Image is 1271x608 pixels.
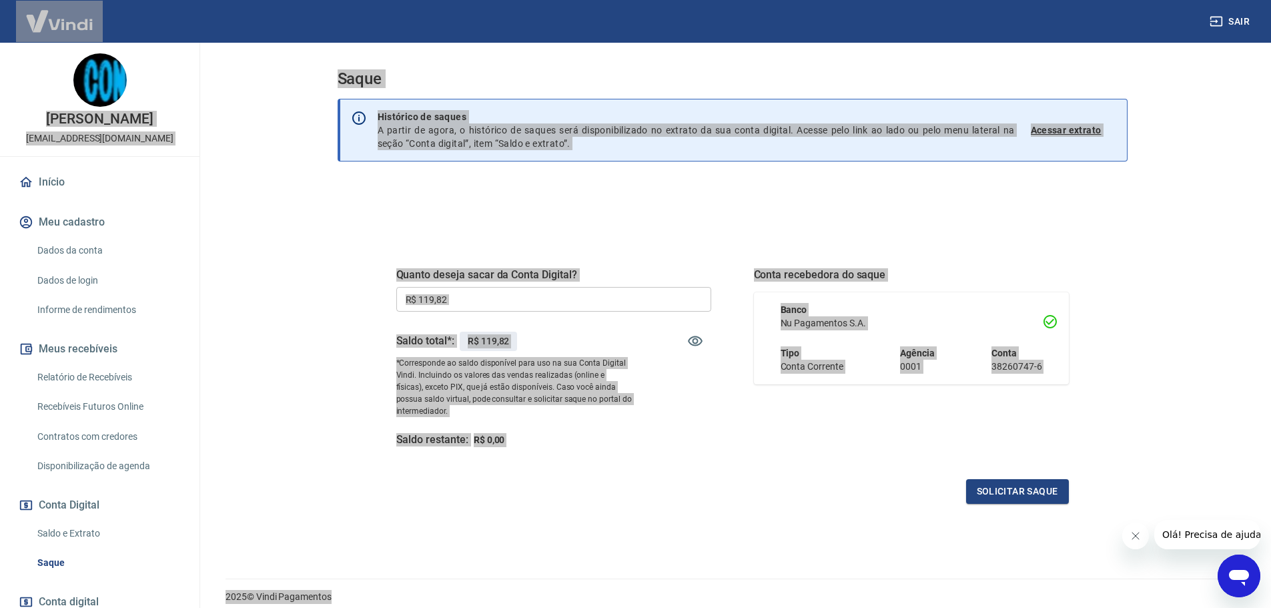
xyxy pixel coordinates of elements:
[32,520,183,547] a: Saldo e Extrato
[378,110,1015,150] p: A partir de agora, o histórico de saques será disponibilizado no extrato da sua conta digital. Ac...
[781,316,1042,330] h6: Nu Pagamentos S.A.
[396,334,454,348] h5: Saldo total*:
[900,360,935,374] h6: 0001
[378,110,1015,123] p: Histórico de saques
[32,452,183,480] a: Disponibilização de agenda
[46,112,153,126] p: [PERSON_NAME]
[991,348,1017,358] span: Conta
[16,208,183,237] button: Meu cadastro
[1218,555,1260,597] iframe: Botão para abrir a janela de mensagens
[32,364,183,391] a: Relatório de Recebíveis
[16,168,183,197] a: Início
[966,479,1069,504] button: Solicitar saque
[226,590,1239,604] p: 2025 ©
[32,549,183,577] a: Saque
[256,591,332,602] a: Vindi Pagamentos
[73,53,127,107] img: e5cbf068-8f97-42b4-b0cf-ea264ba7088c.jpeg
[32,296,183,324] a: Informe de rendimentos
[754,268,1069,282] h5: Conta recebedora do saque
[781,360,843,374] h6: Conta Corrente
[1154,520,1260,549] iframe: Mensagem da empresa
[468,334,510,348] p: R$ 119,82
[396,357,632,417] p: *Corresponde ao saldo disponível para uso na sua Conta Digital Vindi. Incluindo os valores das ve...
[32,393,183,420] a: Recebíveis Futuros Online
[396,433,468,447] h5: Saldo restante:
[26,131,173,145] p: [EMAIL_ADDRESS][DOMAIN_NAME]
[16,1,103,41] img: Vindi
[8,9,112,20] span: Olá! Precisa de ajuda?
[32,423,183,450] a: Contratos com credores
[1207,9,1255,34] button: Sair
[396,268,711,282] h5: Quanto deseja sacar da Conta Digital?
[900,348,935,358] span: Agência
[32,267,183,294] a: Dados de login
[1031,123,1102,137] p: Acessar extrato
[781,304,807,315] span: Banco
[32,237,183,264] a: Dados da conta
[16,334,183,364] button: Meus recebíveis
[16,491,183,520] button: Conta Digital
[338,69,1128,88] h3: Saque
[1031,110,1116,150] a: Acessar extrato
[991,360,1042,374] h6: 38260747-6
[1122,523,1149,549] iframe: Fechar mensagem
[474,434,505,445] span: R$ 0,00
[781,348,800,358] span: Tipo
